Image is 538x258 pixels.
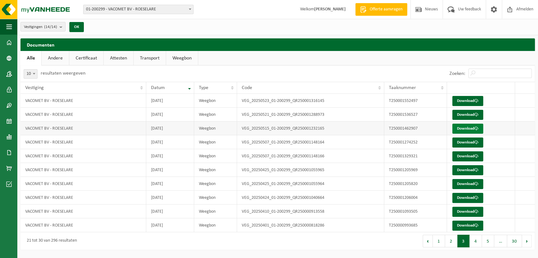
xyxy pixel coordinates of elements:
[146,94,194,108] td: [DATE]
[24,22,57,32] span: Vestigingen
[507,235,522,247] button: 30
[146,121,194,135] td: [DATE]
[194,177,237,191] td: Weegbon
[166,51,198,65] a: Weegbon
[83,5,194,14] span: 01-200299 - VACOMET BV - ROESELARE
[146,205,194,218] td: [DATE]
[20,205,146,218] td: VACOMET BV - ROESELARE
[457,235,470,247] button: 3
[25,85,44,90] span: Vestiging
[452,110,483,120] a: Download
[146,177,194,191] td: [DATE]
[24,69,38,79] span: 10
[146,108,194,121] td: [DATE]
[20,22,66,31] button: Vestigingen(14/14)
[452,124,483,134] a: Download
[20,149,146,163] td: VACOMET BV - ROESELARE
[237,205,384,218] td: VEG_20250410_01-200299_QR250000913558
[433,235,445,247] button: 1
[452,193,483,203] a: Download
[194,108,237,121] td: Weegbon
[194,94,237,108] td: Weegbon
[20,177,146,191] td: VACOMET BV - ROESELARE
[384,205,447,218] td: T250001093505
[20,108,146,121] td: VACOMET BV - ROESELARE
[452,96,483,106] a: Download
[44,25,57,29] count: (14/14)
[194,205,237,218] td: Weegbon
[194,135,237,149] td: Weegbon
[384,218,447,232] td: T250000993685
[368,6,404,13] span: Offerte aanvragen
[69,22,84,32] button: OK
[20,51,41,65] a: Alle
[314,7,346,12] strong: [PERSON_NAME]
[452,207,483,217] a: Download
[104,51,133,65] a: Attesten
[482,235,494,247] button: 5
[146,191,194,205] td: [DATE]
[237,135,384,149] td: VEG_20250507_01-200299_QR250001148164
[242,85,252,90] span: Code
[24,70,37,78] span: 10
[445,235,457,247] button: 2
[20,94,146,108] td: VACOMET BV - ROESELARE
[522,235,532,247] button: Next
[452,165,483,175] a: Download
[20,191,146,205] td: VACOMET BV - ROESELARE
[69,51,103,65] a: Certificaat
[384,94,447,108] td: T250001552497
[470,235,482,247] button: 4
[20,135,146,149] td: VACOMET BV - ROESELARE
[355,3,407,16] a: Offerte aanvragen
[41,71,85,76] label: resultaten weergeven
[237,149,384,163] td: VEG_20250507_01-200299_QR250001148166
[237,191,384,205] td: VEG_20250424_01-200299_QR250001040664
[20,218,146,232] td: VACOMET BV - ROESELARE
[389,85,416,90] span: Taaknummer
[146,218,194,232] td: [DATE]
[194,163,237,177] td: Weegbon
[384,163,447,177] td: T250001205969
[237,121,384,135] td: VEG_20250515_01-200299_QR250001232165
[146,163,194,177] td: [DATE]
[199,85,208,90] span: Type
[423,235,433,247] button: Previous
[134,51,166,65] a: Transport
[194,149,237,163] td: Weegbon
[237,94,384,108] td: VEG_20250523_01-200299_QR250001316145
[151,85,165,90] span: Datum
[449,71,465,76] label: Zoeken:
[452,179,483,189] a: Download
[237,218,384,232] td: VEG_20250401_01-200299_QR250000818286
[24,235,77,247] div: 21 tot 30 van 296 resultaten
[384,177,447,191] td: T250001205820
[42,51,69,65] a: Andere
[494,235,507,247] span: …
[384,135,447,149] td: T250001274252
[237,108,384,121] td: VEG_20250521_01-200299_QR250001288973
[84,5,193,14] span: 01-200299 - VACOMET BV - ROESELARE
[384,121,447,135] td: T250001462907
[194,191,237,205] td: Weegbon
[452,221,483,231] a: Download
[384,149,447,163] td: T250001329321
[237,163,384,177] td: VEG_20250425_01-200299_QR250001055965
[384,108,447,121] td: T250001536527
[452,151,483,161] a: Download
[20,38,535,51] h2: Documenten
[146,149,194,163] td: [DATE]
[194,121,237,135] td: Weegbon
[20,121,146,135] td: VACOMET BV - ROESELARE
[452,137,483,148] a: Download
[20,163,146,177] td: VACOMET BV - ROESELARE
[237,177,384,191] td: VEG_20250425_01-200299_QR250001055964
[194,218,237,232] td: Weegbon
[146,135,194,149] td: [DATE]
[384,191,447,205] td: T250001206004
